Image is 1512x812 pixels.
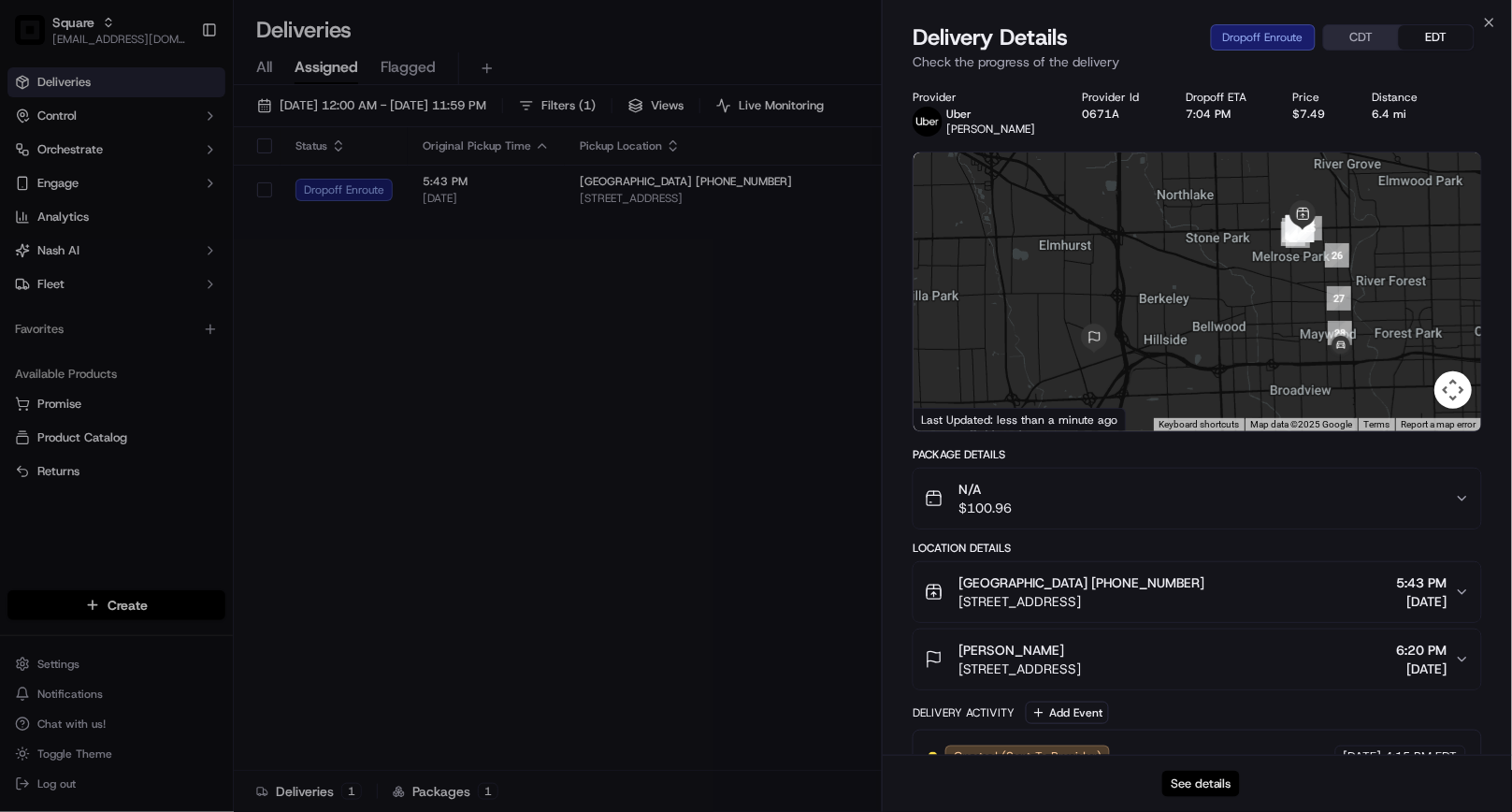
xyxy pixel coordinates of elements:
[913,22,1068,52] span: Delivery Details
[1162,771,1240,797] button: See details
[914,630,1481,689] button: [PERSON_NAME][STREET_ADDRESS]6:20 PM[DATE]
[913,541,1482,556] div: Location Details
[1397,592,1447,611] span: [DATE]
[958,660,1081,678] span: [STREET_ADDRESS]
[913,52,1482,71] p: Check the progress of the delivery
[1373,90,1435,105] div: Distance
[19,179,52,212] img: 1736555255976-a54dd68f-1ca7-489b-9aae-adbdc363a1c4
[958,592,1204,611] span: [STREET_ADDRESS]
[958,480,1012,499] span: N/A
[1363,419,1390,429] a: Terms (opens in new tab)
[1159,418,1239,431] button: Keyboard shortcuts
[914,408,1126,431] div: Last Updated: less than a minute ago
[1286,215,1310,239] div: 22
[914,469,1481,529] button: N/A$100.96
[1293,90,1343,105] div: Price
[11,264,151,297] a: 📗Knowledge Base
[1327,286,1351,311] div: 27
[132,316,226,331] a: Powered byPylon
[954,748,1102,765] span: Created (Sent To Provider)
[1026,702,1109,724] button: Add Event
[913,447,1482,462] div: Package Details
[1434,371,1472,409] button: Map camera controls
[49,121,337,140] input: Got a question? Start typing here...
[918,407,980,431] a: Open this area in Google Maps (opens a new window)
[1324,25,1399,50] button: CDT
[19,75,340,105] p: Welcome 👋
[318,184,340,207] button: Start new chat
[1282,218,1306,242] div: 1
[64,179,307,197] div: Start new chat
[1328,321,1352,345] div: 28
[1325,243,1349,268] div: 26
[1397,641,1447,660] span: 6:20 PM
[1373,107,1435,122] div: 6.4 mi
[186,317,226,331] span: Pylon
[1401,419,1476,429] a: Report a map error
[1397,573,1447,592] span: 5:43 PM
[151,264,308,297] a: 💻API Documentation
[19,273,34,288] div: 📗
[1386,748,1458,765] span: 4:15 PM EDT
[177,271,300,290] span: API Documentation
[19,19,56,56] img: Nash
[1289,218,1314,242] div: 24
[946,107,1035,122] p: Uber
[913,90,1052,105] div: Provider
[913,705,1015,720] div: Delivery Activity
[1186,90,1263,105] div: Dropoff ETA
[158,273,173,288] div: 💻
[1399,25,1474,50] button: EDT
[1397,660,1447,678] span: [DATE]
[946,122,1035,137] span: [PERSON_NAME]
[918,407,980,431] img: Google
[1298,216,1322,240] div: 25
[64,197,237,212] div: We're available if you need us!
[958,499,1012,517] span: $100.96
[958,573,1204,592] span: [GEOGRAPHIC_DATA] [PHONE_NUMBER]
[914,562,1481,622] button: [GEOGRAPHIC_DATA] [PHONE_NUMBER][STREET_ADDRESS]5:43 PM[DATE]
[1344,748,1382,765] span: [DATE]
[37,271,143,290] span: Knowledge Base
[913,107,943,137] img: uber-new-logo.jpeg
[1082,107,1119,122] button: 0671A
[1250,419,1352,429] span: Map data ©2025 Google
[1293,107,1343,122] div: $7.49
[1082,90,1156,105] div: Provider Id
[1186,107,1263,122] div: 7:04 PM
[1281,222,1305,246] div: 2
[958,641,1064,660] span: [PERSON_NAME]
